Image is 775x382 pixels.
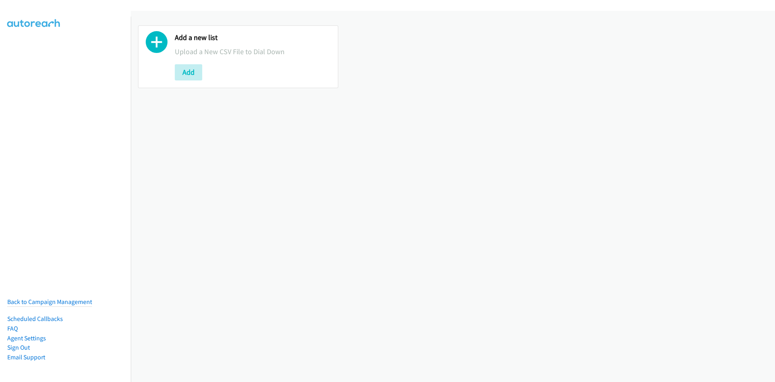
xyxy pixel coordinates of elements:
[175,46,331,57] p: Upload a New CSV File to Dial Down
[7,334,46,342] a: Agent Settings
[7,344,30,351] a: Sign Out
[175,33,331,42] h2: Add a new list
[175,64,202,80] button: Add
[7,353,45,361] a: Email Support
[7,325,18,332] a: FAQ
[7,315,63,323] a: Scheduled Callbacks
[7,298,92,306] a: Back to Campaign Management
